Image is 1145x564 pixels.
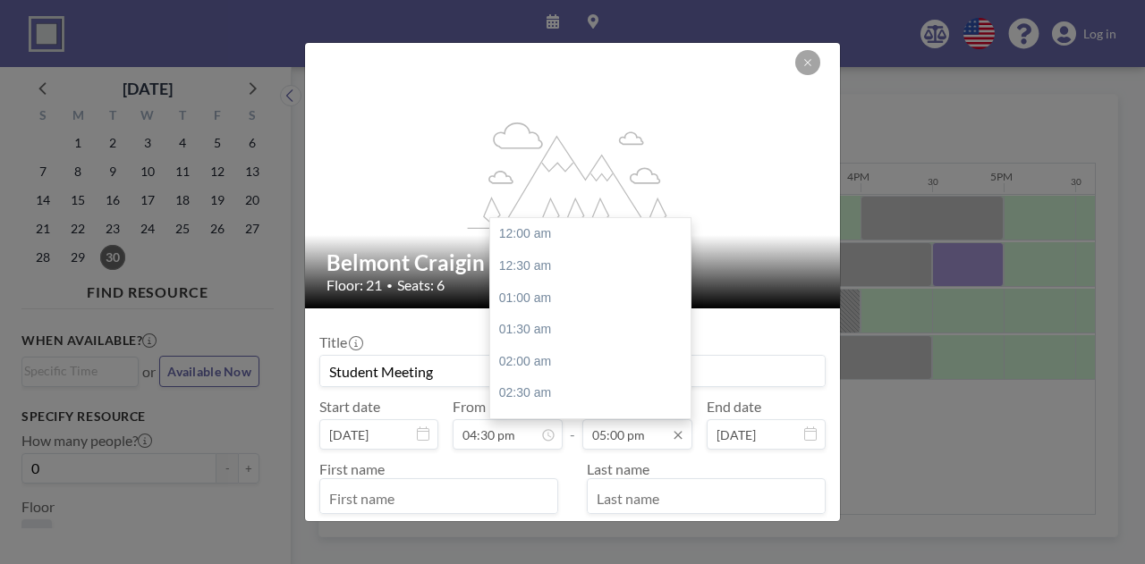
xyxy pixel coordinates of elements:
[490,409,700,442] div: 03:00 am
[707,398,761,416] label: End date
[319,398,380,416] label: Start date
[587,460,649,477] label: Last name
[319,333,361,351] label: Title
[327,276,382,294] span: Floor: 21
[588,483,825,513] input: Last name
[490,282,700,315] div: 01:00 am
[490,218,700,250] div: 12:00 am
[327,249,820,276] h2: Belmont Craigin
[490,250,700,282] div: 12:30 am
[570,404,575,443] span: -
[320,483,557,513] input: First name
[319,460,385,477] label: First name
[453,398,486,416] label: From
[490,377,700,409] div: 02:30 am
[490,346,700,378] div: 02:00 am
[386,279,393,292] span: •
[397,276,445,294] span: Seats: 6
[320,356,825,386] input: Guest reservation
[490,314,700,346] div: 01:30 am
